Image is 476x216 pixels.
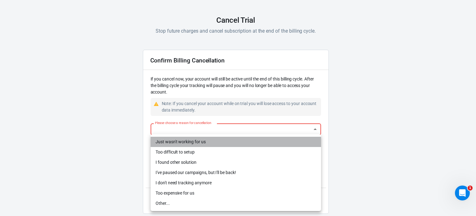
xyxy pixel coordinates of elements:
[151,178,321,188] li: I don't need tracking anymore
[151,188,321,198] li: Too expensive for us
[151,137,321,147] li: Just wasn't working for us
[151,147,321,157] li: Too difficult to setup
[151,157,321,168] li: I found other solution
[468,186,473,191] span: 1
[151,198,321,209] li: Other...
[151,168,321,178] li: I've paused our campaigns, but I'll be back!
[455,186,470,200] iframe: Intercom live chat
